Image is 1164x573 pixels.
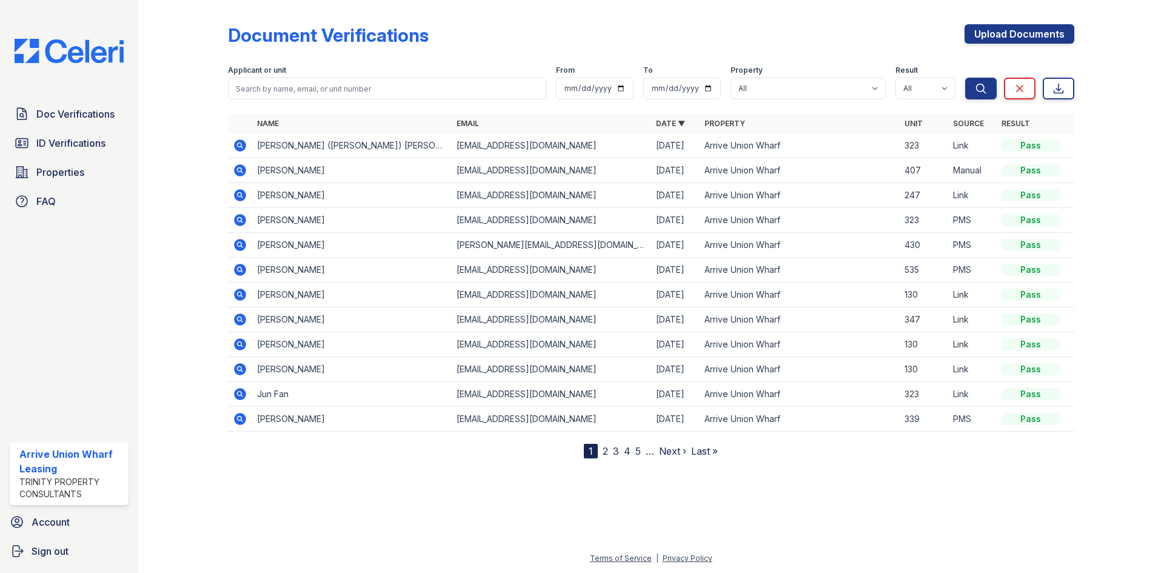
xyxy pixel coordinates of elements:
[452,158,651,183] td: [EMAIL_ADDRESS][DOMAIN_NAME]
[452,258,651,283] td: [EMAIL_ADDRESS][DOMAIN_NAME]
[651,332,700,357] td: [DATE]
[651,283,700,307] td: [DATE]
[704,119,745,128] a: Property
[700,258,899,283] td: Arrive Union Wharf
[452,307,651,332] td: [EMAIL_ADDRESS][DOMAIN_NAME]
[651,208,700,233] td: [DATE]
[663,554,712,563] a: Privacy Policy
[457,119,479,128] a: Email
[1002,119,1030,128] a: Result
[1002,313,1060,326] div: Pass
[948,208,997,233] td: PMS
[252,158,452,183] td: [PERSON_NAME]
[900,233,948,258] td: 430
[700,307,899,332] td: Arrive Union Wharf
[651,407,700,432] td: [DATE]
[1002,214,1060,226] div: Pass
[635,445,641,457] a: 5
[36,136,105,150] span: ID Verifications
[252,233,452,258] td: [PERSON_NAME]
[948,158,997,183] td: Manual
[257,119,279,128] a: Name
[252,258,452,283] td: [PERSON_NAME]
[252,208,452,233] td: [PERSON_NAME]
[700,382,899,407] td: Arrive Union Wharf
[731,65,763,75] label: Property
[1002,189,1060,201] div: Pass
[5,539,133,563] a: Sign out
[948,382,997,407] td: Link
[700,332,899,357] td: Arrive Union Wharf
[651,133,700,158] td: [DATE]
[700,233,899,258] td: Arrive Union Wharf
[1002,363,1060,375] div: Pass
[452,283,651,307] td: [EMAIL_ADDRESS][DOMAIN_NAME]
[900,382,948,407] td: 323
[252,183,452,208] td: [PERSON_NAME]
[252,332,452,357] td: [PERSON_NAME]
[10,102,129,126] a: Doc Verifications
[19,447,124,476] div: Arrive Union Wharf Leasing
[948,133,997,158] td: Link
[5,39,133,63] img: CE_Logo_Blue-a8612792a0a2168367f1c8372b55b34899dd931a85d93a1a3d3e32e68fde9ad4.png
[1002,413,1060,425] div: Pass
[452,133,651,158] td: [EMAIL_ADDRESS][DOMAIN_NAME]
[10,160,129,184] a: Properties
[32,544,69,558] span: Sign out
[590,554,652,563] a: Terms of Service
[613,445,619,457] a: 3
[651,158,700,183] td: [DATE]
[948,357,997,382] td: Link
[700,283,899,307] td: Arrive Union Wharf
[452,357,651,382] td: [EMAIL_ADDRESS][DOMAIN_NAME]
[651,382,700,407] td: [DATE]
[646,444,654,458] span: …
[1002,164,1060,176] div: Pass
[900,407,948,432] td: 339
[32,515,70,529] span: Account
[656,119,685,128] a: Date ▼
[900,158,948,183] td: 407
[900,183,948,208] td: 247
[1002,388,1060,400] div: Pass
[900,283,948,307] td: 130
[900,332,948,357] td: 130
[452,208,651,233] td: [EMAIL_ADDRESS][DOMAIN_NAME]
[1002,239,1060,251] div: Pass
[948,332,997,357] td: Link
[1002,289,1060,301] div: Pass
[452,332,651,357] td: [EMAIL_ADDRESS][DOMAIN_NAME]
[556,65,575,75] label: From
[452,183,651,208] td: [EMAIL_ADDRESS][DOMAIN_NAME]
[643,65,653,75] label: To
[700,158,899,183] td: Arrive Union Wharf
[452,233,651,258] td: [PERSON_NAME][EMAIL_ADDRESS][DOMAIN_NAME]
[700,208,899,233] td: Arrive Union Wharf
[10,131,129,155] a: ID Verifications
[905,119,923,128] a: Unit
[10,189,129,213] a: FAQ
[651,258,700,283] td: [DATE]
[895,65,918,75] label: Result
[900,357,948,382] td: 130
[900,258,948,283] td: 535
[651,233,700,258] td: [DATE]
[5,510,133,534] a: Account
[948,283,997,307] td: Link
[252,307,452,332] td: [PERSON_NAME]
[584,444,598,458] div: 1
[948,233,997,258] td: PMS
[19,476,124,500] div: Trinity Property Consultants
[651,183,700,208] td: [DATE]
[700,133,899,158] td: Arrive Union Wharf
[700,407,899,432] td: Arrive Union Wharf
[228,65,286,75] label: Applicant or unit
[252,357,452,382] td: [PERSON_NAME]
[1002,338,1060,350] div: Pass
[228,78,546,99] input: Search by name, email, or unit number
[1002,139,1060,152] div: Pass
[624,445,630,457] a: 4
[252,133,452,158] td: [PERSON_NAME] ([PERSON_NAME]) [PERSON_NAME]
[452,382,651,407] td: [EMAIL_ADDRESS][DOMAIN_NAME]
